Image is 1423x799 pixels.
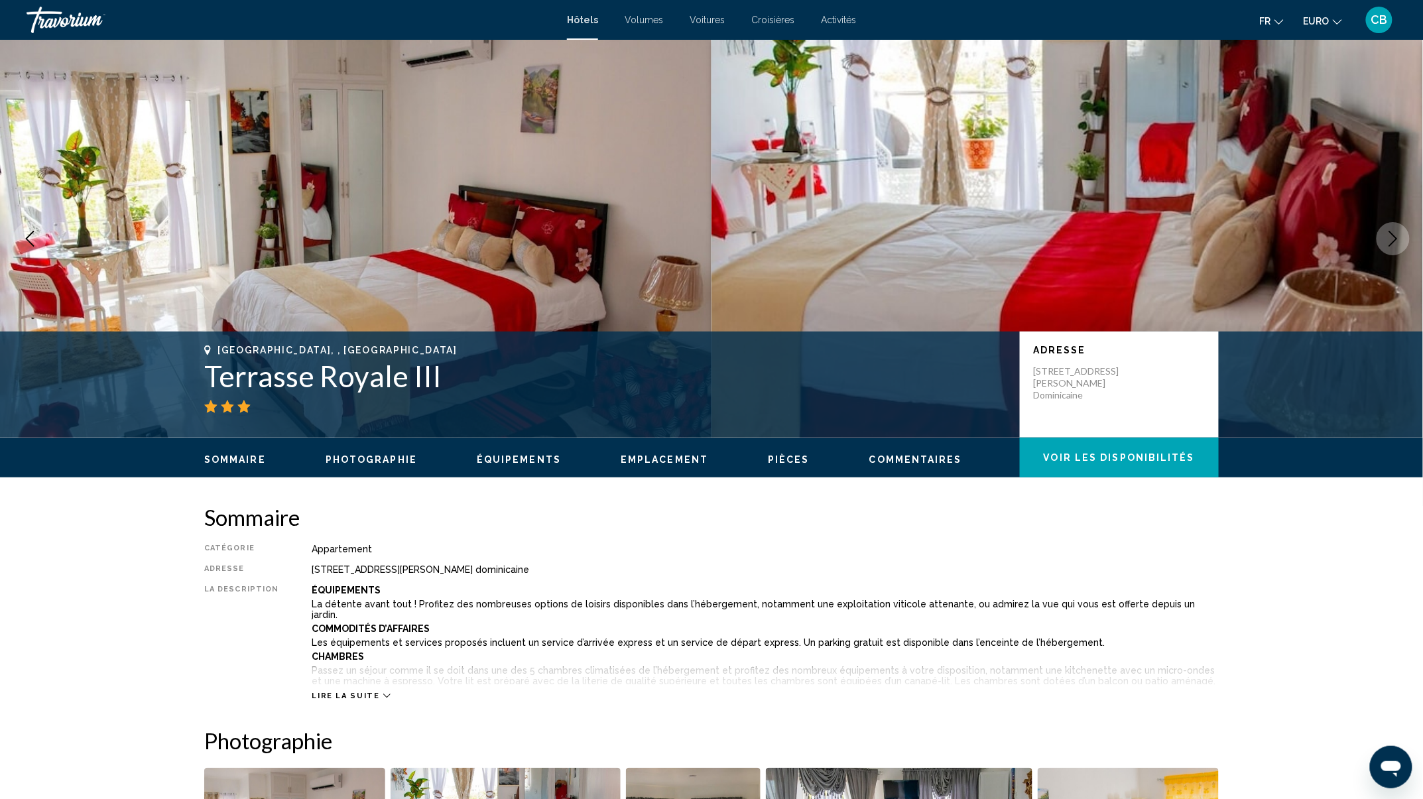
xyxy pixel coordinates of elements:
a: Voitures [690,15,725,25]
button: Équipements [477,454,561,465]
a: Hôtels [567,15,598,25]
button: Voir les disponibilités [1020,438,1219,477]
b: Équipements [312,585,381,595]
button: Image précédente [13,222,46,255]
b: Commodités d’affaires [312,623,430,634]
button: Photographie [326,454,417,465]
span: Pièces [768,454,810,465]
span: Sommaire [204,454,266,465]
span: Fr [1260,16,1271,27]
p: Adresse [1033,345,1206,355]
button: Menu utilisateur [1362,6,1396,34]
button: Sommaire [204,454,266,465]
a: Volumes [625,15,663,25]
span: Photographie [326,454,417,465]
h1: Terrasse Royale III [204,359,1007,393]
button: Changer de devise [1304,11,1342,31]
span: Lire la suite [312,692,379,700]
span: Voir les disponibilités [1044,453,1195,463]
h2: Photographie [204,727,1219,754]
div: [STREET_ADDRESS][PERSON_NAME] dominicaine [312,564,1219,575]
span: Emplacement [621,454,708,465]
h2: Sommaire [204,504,1219,530]
a: Croisières [751,15,794,25]
span: CB [1371,13,1388,27]
b: Chambres [312,651,364,662]
iframe: Bouton de lancement de la fenêtre de messagerie [1370,746,1412,788]
div: La description [204,585,278,684]
span: Commentaires [869,454,962,465]
p: Les équipements et services proposés incluent un service d’arrivée express et un service de dépar... [312,637,1219,648]
button: Image suivante [1377,222,1410,255]
button: Emplacement [621,454,708,465]
div: Appartement [312,544,1219,554]
p: [STREET_ADDRESS][PERSON_NAME] dominicaine [1033,365,1139,401]
button: Lire la suite [312,691,390,701]
span: Équipements [477,454,561,465]
button: Pièces [768,454,810,465]
span: EURO [1304,16,1330,27]
span: [GEOGRAPHIC_DATA], , [GEOGRAPHIC_DATA] [217,345,458,355]
a: Activités [821,15,856,25]
button: Changer la langue [1260,11,1284,31]
button: Commentaires [869,454,962,465]
div: Catégorie [204,544,278,554]
p: La détente avant tout ! Profitez des nombreuses options de loisirs disponibles dans l’hébergement... [312,599,1219,620]
div: Adresse [204,564,278,575]
a: Travorium [27,7,554,33]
